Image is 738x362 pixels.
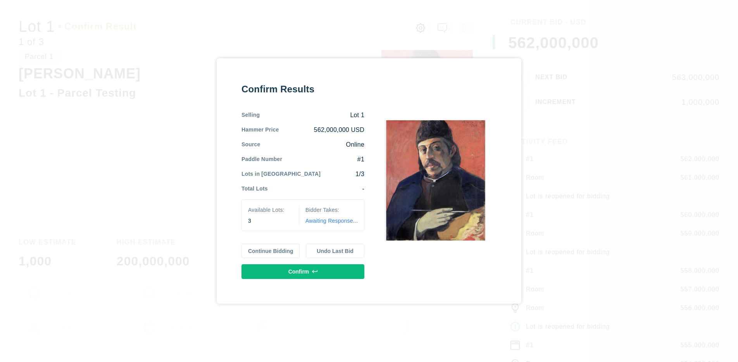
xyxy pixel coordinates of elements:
div: 3 [248,217,293,225]
div: 562,000,000 USD [279,126,364,134]
div: Selling [241,111,260,120]
div: #1 [282,155,364,164]
button: Undo Last Bid [306,244,364,258]
div: Lot 1 [260,111,364,120]
div: 1/3 [321,170,364,178]
div: Source [241,140,260,149]
div: - [268,185,364,193]
div: Hammer Price [241,126,279,134]
div: Confirm Results [241,83,364,95]
div: Available Lots: [248,206,293,214]
button: Continue Bidding [241,244,300,258]
div: Total Lots [241,185,268,193]
div: Online [260,140,364,149]
span: Awaiting Response... [305,218,358,224]
div: Paddle Number [241,155,282,164]
div: Bidder Takes: [305,206,358,214]
button: Confirm [241,264,364,279]
div: Lots in [GEOGRAPHIC_DATA] [241,170,321,178]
